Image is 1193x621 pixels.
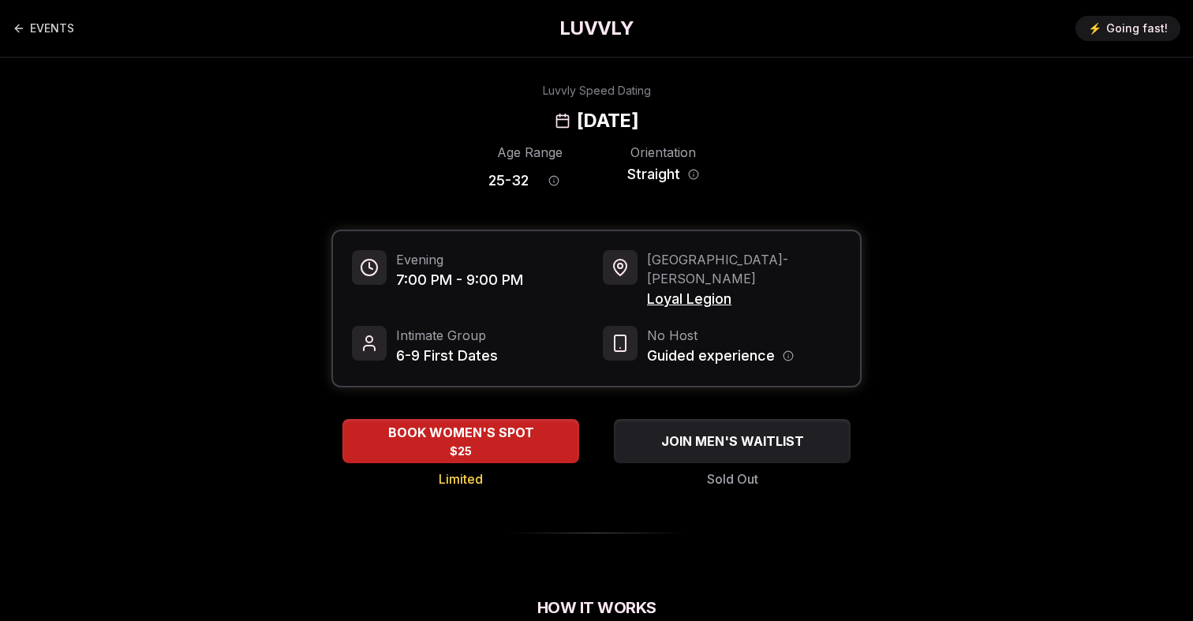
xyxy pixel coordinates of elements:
span: 7:00 PM - 9:00 PM [396,269,523,291]
span: 25 - 32 [488,170,529,192]
button: Age range information [537,163,571,198]
span: Straight [627,163,680,185]
a: Back to events [13,13,74,44]
span: [GEOGRAPHIC_DATA] - [PERSON_NAME] [647,250,841,288]
span: Sold Out [707,469,758,488]
span: BOOK WOMEN'S SPOT [385,423,537,442]
a: LUVVLY [559,16,634,41]
div: Age Range [488,143,571,162]
span: Guided experience [647,345,775,367]
span: ⚡️ [1088,21,1101,36]
span: Limited [439,469,483,488]
button: Host information [783,350,794,361]
span: Loyal Legion [647,288,841,310]
span: No Host [647,326,794,345]
h2: [DATE] [577,108,638,133]
button: Orientation information [688,169,699,180]
span: JOIN MEN'S WAITLIST [658,432,807,451]
button: BOOK WOMEN'S SPOT - Limited [342,419,579,463]
span: Evening [396,250,523,269]
span: Intimate Group [396,326,498,345]
span: $25 [450,443,472,459]
div: Orientation [622,143,705,162]
span: Going fast! [1106,21,1168,36]
button: JOIN MEN'S WAITLIST - Sold Out [614,419,851,463]
span: 6-9 First Dates [396,345,498,367]
h2: How It Works [331,597,862,619]
div: Luvvly Speed Dating [543,83,651,99]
